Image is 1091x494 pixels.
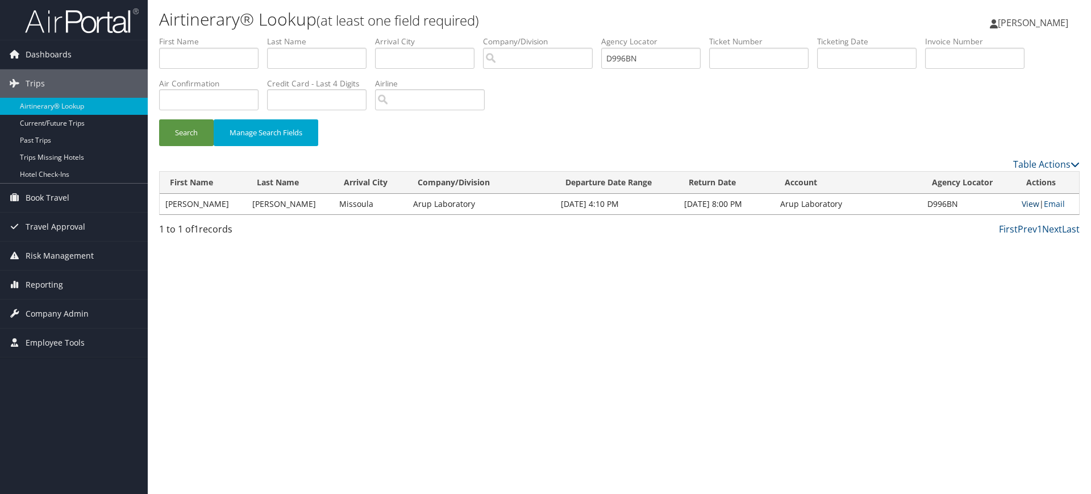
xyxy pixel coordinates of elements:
span: Travel Approval [26,213,85,241]
th: Agency Locator: activate to sort column ascending [922,172,1016,194]
a: Last [1062,223,1080,235]
th: Departure Date Range: activate to sort column ascending [555,172,679,194]
td: [PERSON_NAME] [160,194,247,214]
img: airportal-logo.png [25,7,139,34]
label: Company/Division [483,36,601,47]
th: Company/Division [407,172,555,194]
td: Missoula [334,194,408,214]
button: Search [159,119,214,146]
td: | [1016,194,1079,214]
span: Book Travel [26,184,69,212]
a: Next [1042,223,1062,235]
span: Reporting [26,271,63,299]
h1: Airtinerary® Lookup [159,7,773,31]
td: [PERSON_NAME] [247,194,334,214]
label: Last Name [267,36,375,47]
span: Company Admin [26,300,89,328]
td: D996BN [922,194,1016,214]
span: Trips [26,69,45,98]
label: Arrival City [375,36,483,47]
label: Airline [375,78,493,89]
th: Return Date: activate to sort column ascending [678,172,774,194]
a: Email [1044,198,1065,209]
small: (at least one field required) [317,11,479,30]
label: Ticket Number [709,36,817,47]
label: Invoice Number [925,36,1033,47]
a: Table Actions [1013,158,1080,171]
div: 1 to 1 of records [159,222,377,242]
label: Credit Card - Last 4 Digits [267,78,375,89]
span: Employee Tools [26,329,85,357]
td: Arup Laboratory [407,194,555,214]
a: First [999,223,1018,235]
span: Risk Management [26,242,94,270]
th: Account: activate to sort column ascending [774,172,922,194]
td: [DATE] 4:10 PM [555,194,679,214]
th: First Name: activate to sort column ascending [160,172,247,194]
button: Manage Search Fields [214,119,318,146]
label: Agency Locator [601,36,709,47]
th: Actions [1016,172,1079,194]
th: Last Name: activate to sort column ascending [247,172,334,194]
a: View [1022,198,1039,209]
label: First Name [159,36,267,47]
span: [PERSON_NAME] [998,16,1068,29]
a: [PERSON_NAME] [990,6,1080,40]
span: 1 [194,223,199,235]
td: Arup Laboratory [774,194,922,214]
label: Ticketing Date [817,36,925,47]
span: Dashboards [26,40,72,69]
td: [DATE] 8:00 PM [678,194,774,214]
a: Prev [1018,223,1037,235]
a: 1 [1037,223,1042,235]
label: Air Confirmation [159,78,267,89]
th: Arrival City: activate to sort column ascending [334,172,408,194]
